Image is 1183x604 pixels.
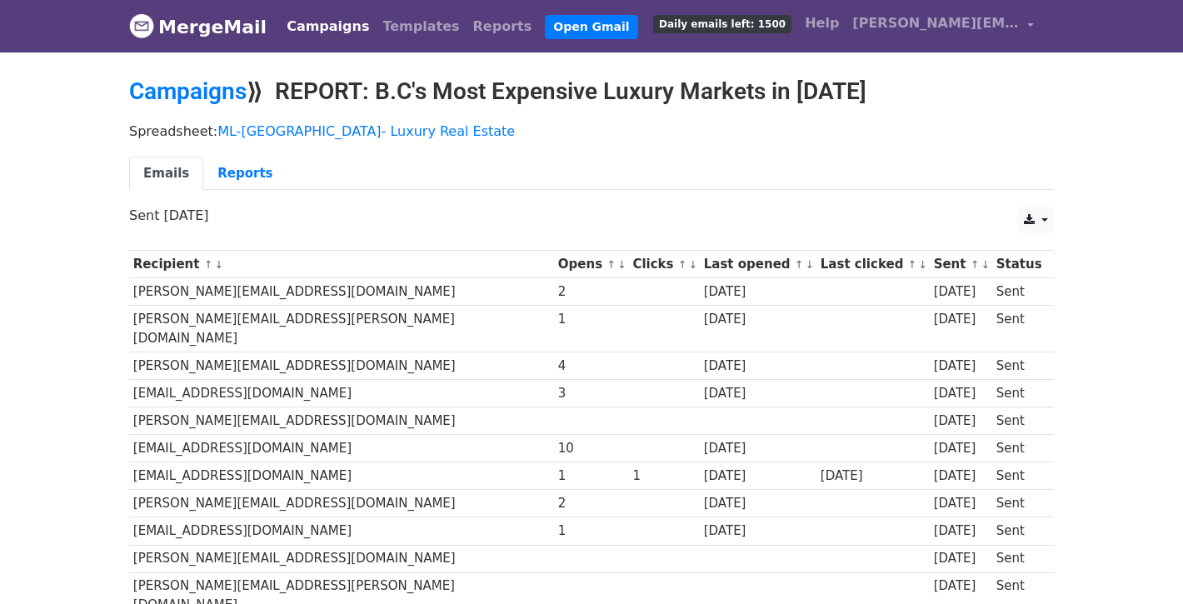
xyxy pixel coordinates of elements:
div: [DATE] [704,522,812,541]
a: Templates [376,10,466,43]
th: Last clicked [816,251,930,278]
td: Sent [992,278,1046,306]
div: [DATE] [934,412,989,431]
td: Sent [992,407,1046,435]
p: Sent [DATE] [129,207,1054,224]
div: [DATE] [934,522,989,541]
div: [DATE] [704,439,812,458]
span: Daily emails left: 1500 [653,15,791,33]
a: [PERSON_NAME][EMAIL_ADDRESS][DOMAIN_NAME] [846,7,1041,46]
td: [PERSON_NAME][EMAIL_ADDRESS][DOMAIN_NAME] [129,278,554,306]
div: 2 [558,494,625,513]
div: [DATE] [704,310,812,329]
div: [DATE] [704,282,812,302]
td: Sent [992,517,1046,545]
td: Sent [992,379,1046,407]
td: [PERSON_NAME][EMAIL_ADDRESS][DOMAIN_NAME] [129,352,554,379]
a: ↑ [908,258,917,271]
div: 1 [558,310,625,329]
a: ↑ [204,258,213,271]
td: [EMAIL_ADDRESS][DOMAIN_NAME] [129,462,554,490]
a: ↓ [214,258,223,271]
th: Recipient [129,251,554,278]
div: [DATE] [704,357,812,376]
td: [PERSON_NAME][EMAIL_ADDRESS][PERSON_NAME][DOMAIN_NAME] [129,306,554,352]
a: ↓ [918,258,927,271]
div: [DATE] [704,384,812,403]
a: Campaigns [129,77,247,105]
a: Reports [467,10,539,43]
div: 4 [558,357,625,376]
span: [PERSON_NAME][EMAIL_ADDRESS][DOMAIN_NAME] [852,13,1019,33]
td: [PERSON_NAME][EMAIL_ADDRESS][DOMAIN_NAME] [129,407,554,435]
a: ↓ [806,258,815,271]
div: 1 [632,467,696,486]
a: Daily emails left: 1500 [646,7,798,40]
div: [DATE] [934,494,989,513]
a: ↓ [617,258,626,271]
div: [DATE] [934,549,989,568]
a: ↑ [606,258,616,271]
a: ↑ [678,258,687,271]
td: Sent [992,435,1046,462]
div: [DATE] [934,577,989,596]
div: [DATE] [934,467,989,486]
div: [DATE] [934,357,989,376]
div: 3 [558,384,625,403]
a: MergeMail [129,9,267,44]
a: ↑ [971,258,980,271]
a: ML-[GEOGRAPHIC_DATA]- Luxury Real Estate [217,123,515,139]
a: Reports [203,157,287,191]
td: Sent [992,490,1046,517]
div: 1 [558,467,625,486]
td: Sent [992,462,1046,490]
div: 2 [558,282,625,302]
div: [DATE] [934,310,989,329]
div: [DATE] [704,494,812,513]
a: ↓ [688,258,697,271]
th: Last opened [700,251,816,278]
div: 1 [558,522,625,541]
a: Campaigns [280,10,376,43]
td: Sent [992,352,1046,379]
div: [DATE] [934,384,989,403]
a: ↓ [981,258,990,271]
a: Help [798,7,846,40]
td: [EMAIL_ADDRESS][DOMAIN_NAME] [129,517,554,545]
td: Sent [992,545,1046,572]
td: [EMAIL_ADDRESS][DOMAIN_NAME] [129,435,554,462]
div: [DATE] [934,282,989,302]
p: Spreadsheet: [129,122,1054,140]
h2: ⟫ REPORT: B.C's Most Expensive Luxury Markets in [DATE] [129,77,1054,106]
a: ↑ [795,258,804,271]
td: [PERSON_NAME][EMAIL_ADDRESS][DOMAIN_NAME] [129,490,554,517]
td: Sent [992,306,1046,352]
th: Opens [554,251,629,278]
th: Clicks [629,251,700,278]
div: [DATE] [934,439,989,458]
th: Sent [930,251,992,278]
td: [PERSON_NAME][EMAIL_ADDRESS][DOMAIN_NAME] [129,545,554,572]
div: [DATE] [704,467,812,486]
a: Emails [129,157,203,191]
td: [EMAIL_ADDRESS][DOMAIN_NAME] [129,379,554,407]
img: MergeMail logo [129,13,154,38]
div: [DATE] [821,467,926,486]
a: Open Gmail [545,15,637,39]
th: Status [992,251,1046,278]
div: 10 [558,439,625,458]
